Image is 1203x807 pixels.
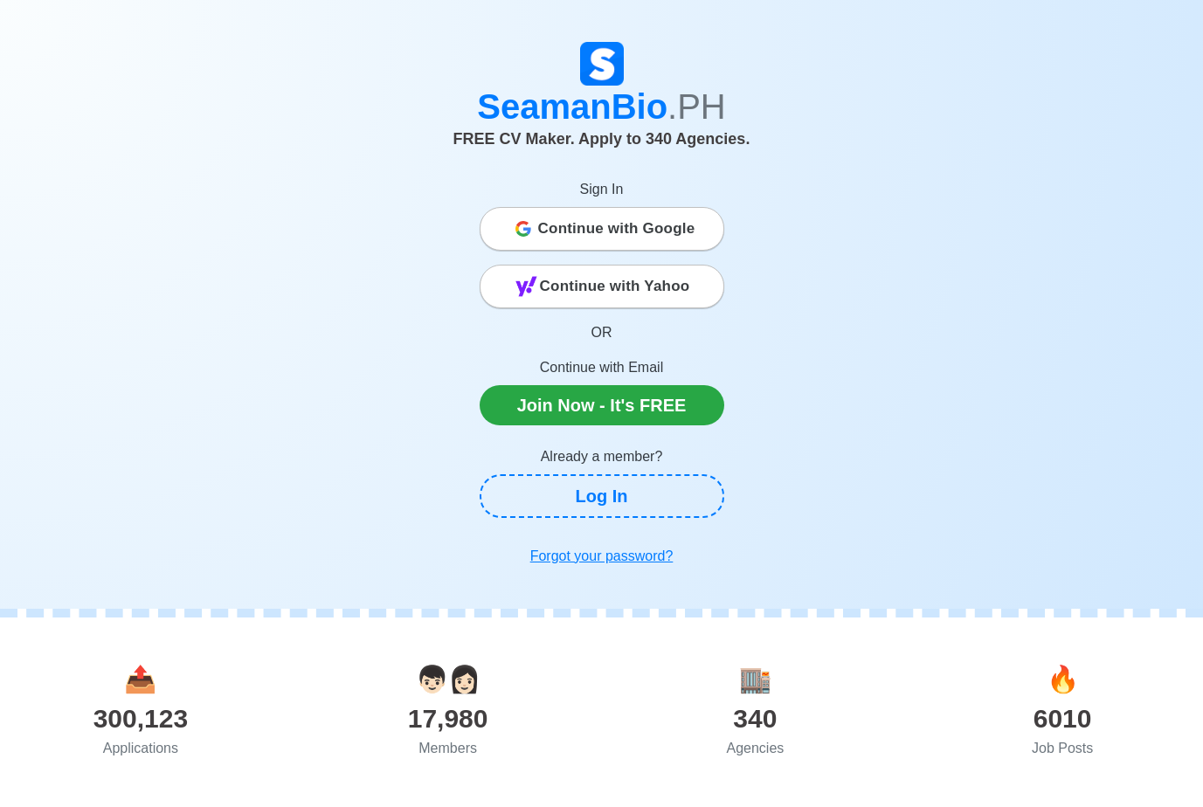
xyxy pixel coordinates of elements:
p: Sign In [480,179,724,200]
a: Log In [480,474,724,518]
span: users [416,665,481,693]
p: OR [480,322,724,343]
p: Already a member? [480,446,724,467]
span: .PH [667,87,726,126]
button: Continue with Google [480,207,724,251]
a: Forgot your password? [480,539,724,574]
h1: SeamanBio [117,86,1087,128]
span: jobs [1047,665,1079,693]
span: Continue with Yahoo [540,269,690,304]
span: Continue with Google [538,211,695,246]
div: 17,980 [294,699,602,738]
u: Forgot your password? [530,548,674,563]
span: applications [124,665,156,693]
div: 340 [602,699,909,738]
div: Members [294,738,602,759]
button: Continue with Yahoo [480,265,724,308]
a: Join Now - It's FREE [480,385,724,425]
p: Continue with Email [480,357,724,378]
span: agencies [739,665,771,693]
img: Logo [580,42,624,86]
span: FREE CV Maker. Apply to 340 Agencies. [453,130,750,148]
div: Agencies [602,738,909,759]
